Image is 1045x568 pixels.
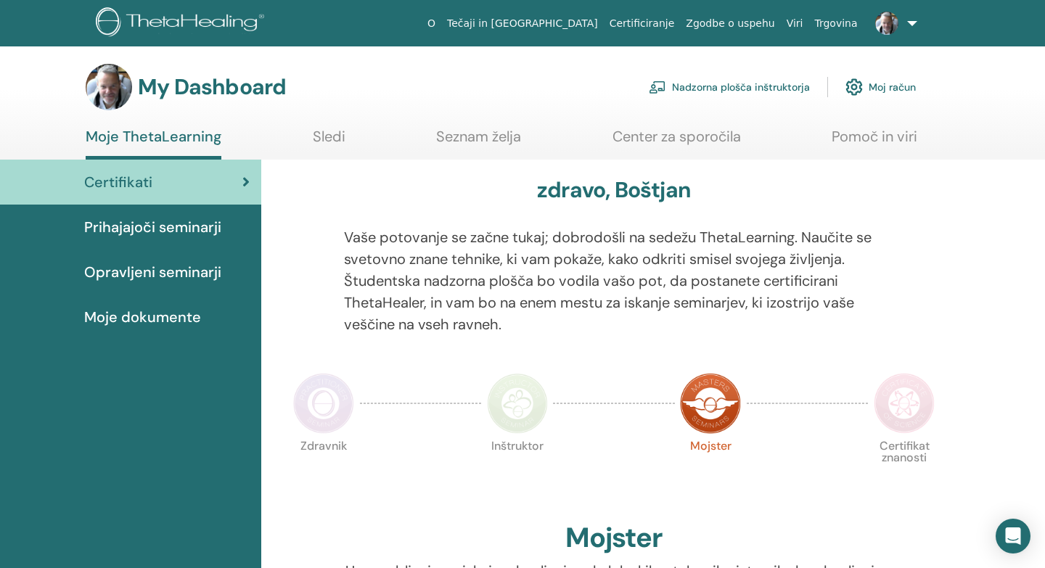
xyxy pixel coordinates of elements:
[96,7,269,40] img: logo.png
[649,71,810,103] a: Nadzorna plošča inštruktorja
[86,64,132,110] img: default.jpg
[313,128,345,156] a: Sledi
[845,75,863,99] img: cog.svg
[874,373,935,434] img: Certificate of Science
[649,81,666,94] img: chalkboard-teacher.svg
[84,171,152,193] span: Certifikati
[604,10,681,37] a: Certificiranje
[832,128,917,156] a: Pomoč in viri
[487,440,548,501] p: Inštruktor
[293,440,354,501] p: Zdravnik
[422,10,441,37] a: O
[84,216,221,238] span: Prihajajoči seminarji
[874,440,935,501] p: Certifikat znanosti
[875,12,898,35] img: default.jpg
[565,522,663,555] h2: Mojster
[86,128,221,160] a: Moje ThetaLearning
[680,440,741,501] p: Mojster
[293,373,354,434] img: Practitioner
[808,10,863,37] a: Trgovina
[84,306,201,328] span: Moje dokumente
[436,128,521,156] a: Seznam želja
[441,10,604,37] a: Tečaji in [GEOGRAPHIC_DATA]
[537,177,691,203] h3: zdravo, Boštjan
[996,519,1030,553] div: Open Intercom Messenger
[344,226,885,335] p: Vaše potovanje se začne tukaj; dobrodošli na sedežu ThetaLearning. Naučite se svetovno znane tehn...
[680,373,741,434] img: Master
[138,74,286,100] h3: My Dashboard
[781,10,809,37] a: Viri
[84,261,221,283] span: Opravljeni seminarji
[612,128,741,156] a: Center za sporočila
[487,373,548,434] img: Instructor
[845,71,916,103] a: Moj račun
[680,10,780,37] a: Zgodbe o uspehu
